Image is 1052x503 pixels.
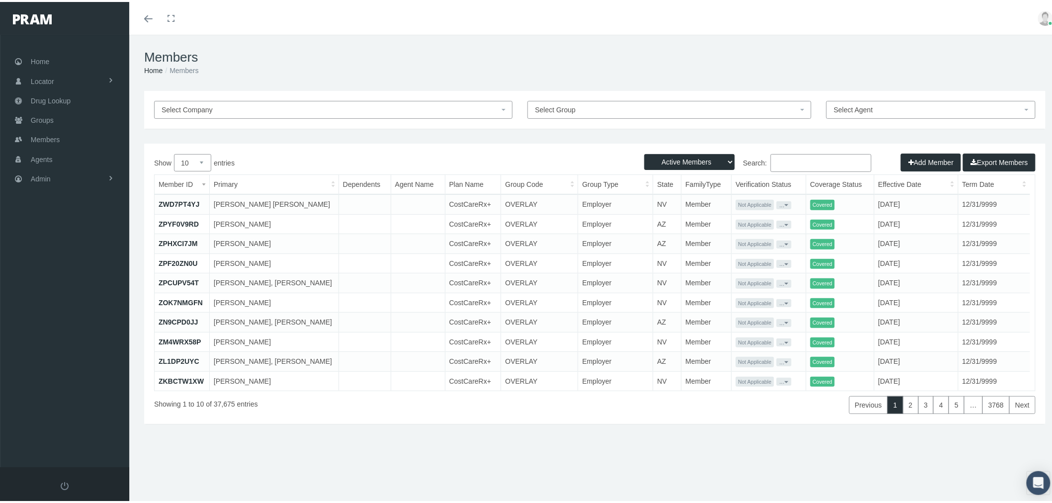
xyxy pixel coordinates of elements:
a: 2 [903,394,919,412]
th: Coverage Status [806,173,874,192]
span: Not Applicable [736,375,774,385]
td: Employer [578,251,653,271]
td: Employer [578,232,653,252]
td: Member [682,291,732,311]
td: [DATE] [874,271,958,291]
td: AZ [653,350,682,370]
td: CostCareRx+ [445,271,501,291]
td: CostCareRx+ [445,192,501,212]
td: Employer [578,212,653,232]
td: OVERLAY [501,369,578,389]
td: [PERSON_NAME], [PERSON_NAME] [209,350,339,370]
td: [DATE] [874,251,958,271]
td: OVERLAY [501,251,578,271]
span: Select Company [162,104,213,112]
td: [DATE] [874,311,958,331]
td: CostCareRx+ [445,232,501,252]
td: AZ [653,232,682,252]
th: Effective Date: activate to sort column ascending [874,173,958,192]
td: [PERSON_NAME], [PERSON_NAME] [209,311,339,331]
th: Group Type: activate to sort column ascending [578,173,653,192]
td: [DATE] [874,291,958,311]
span: Select Group [535,104,576,112]
td: [PERSON_NAME] [PERSON_NAME] [209,192,339,212]
a: 3 [918,394,934,412]
td: OVERLAY [501,192,578,212]
span: Covered [810,355,835,365]
th: Member ID: activate to sort column ascending [155,173,209,192]
td: Member [682,330,732,350]
td: [DATE] [874,350,958,370]
td: CostCareRx+ [445,350,501,370]
td: Member [682,232,732,252]
span: Home [31,50,49,69]
td: OVERLAY [501,330,578,350]
a: Home [144,65,163,73]
span: Covered [810,335,835,346]
td: AZ [653,212,682,232]
li: Members [163,63,198,74]
a: ZPF20ZN0U [159,257,198,265]
button: ... [777,317,791,325]
button: ... [777,258,791,266]
span: Select Agent [834,104,873,112]
a: 1 [887,394,903,412]
div: Open Intercom Messenger [1027,469,1051,493]
td: Employer [578,291,653,311]
a: … [964,394,983,412]
th: Plan Name [445,173,501,192]
span: Covered [810,257,835,267]
th: FamilyType [682,173,732,192]
td: 12/31/9999 [958,311,1030,331]
span: Covered [810,276,835,287]
td: [PERSON_NAME] [209,232,339,252]
th: Group Code: activate to sort column ascending [501,173,578,192]
span: Not Applicable [736,198,774,208]
button: ... [777,297,791,305]
td: CostCareRx+ [445,251,501,271]
td: Employer [578,271,653,291]
td: [PERSON_NAME] [209,291,339,311]
td: Member [682,350,732,370]
span: Not Applicable [736,276,774,287]
span: Not Applicable [736,237,774,248]
td: OVERLAY [501,271,578,291]
a: ZWD7PT4YJ [159,198,199,206]
button: ... [777,336,791,344]
a: ZOK7NMGFN [159,297,203,305]
a: ZM4WRX58P [159,336,201,344]
td: AZ [653,311,682,331]
th: Dependents [339,173,391,192]
td: Member [682,192,732,212]
th: Verification Status [731,173,806,192]
label: Show entries [154,152,595,169]
button: Export Members [963,152,1036,169]
td: 12/31/9999 [958,350,1030,370]
td: [DATE] [874,212,958,232]
td: NV [653,369,682,389]
a: ZN9CPD0JJ [159,316,198,324]
td: CostCareRx+ [445,311,501,331]
span: Covered [810,296,835,307]
td: OVERLAY [501,291,578,311]
a: ZL1DP2UYC [159,355,199,363]
span: Not Applicable [736,316,774,326]
a: ZPHXCI7JM [159,238,198,246]
td: NV [653,330,682,350]
th: Primary: activate to sort column ascending [209,173,339,192]
button: ... [777,356,791,364]
td: [PERSON_NAME] [209,330,339,350]
label: Search: [595,152,872,170]
td: Employer [578,369,653,389]
a: 5 [949,394,964,412]
a: Previous [849,394,888,412]
td: 12/31/9999 [958,369,1030,389]
td: 12/31/9999 [958,291,1030,311]
td: Member [682,212,732,232]
td: Employer [578,350,653,370]
span: Covered [810,218,835,228]
td: OVERLAY [501,350,578,370]
td: [PERSON_NAME] [209,369,339,389]
a: ZPYF0V9RD [159,218,199,226]
img: PRAM_20_x_78.png [13,12,52,22]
